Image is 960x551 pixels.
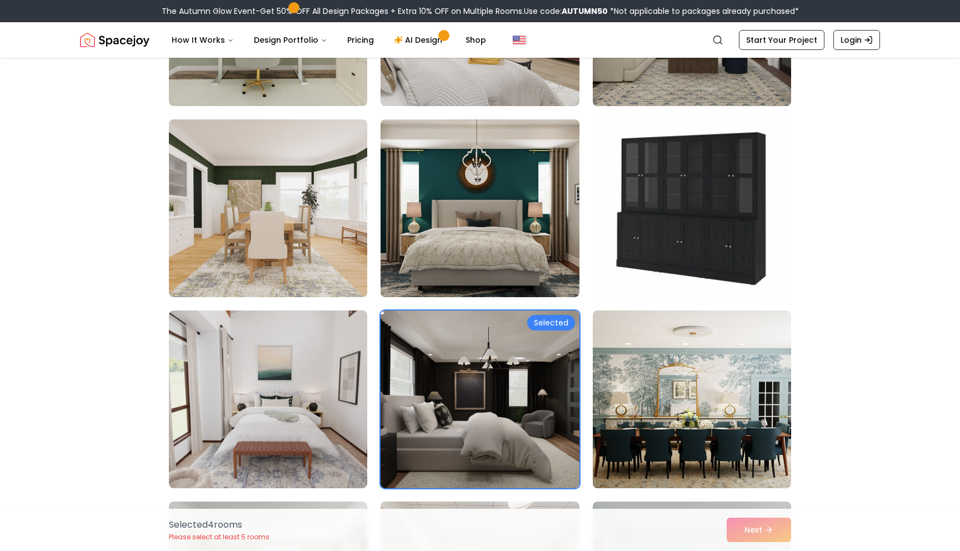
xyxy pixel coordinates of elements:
[80,29,149,51] img: Spacejoy Logo
[524,6,608,17] span: Use code:
[381,310,579,488] img: Room room-14
[162,6,799,17] div: The Autumn Glow Event-Get 50% OFF All Design Packages + Extra 10% OFF on Multiple Rooms.
[833,30,880,50] a: Login
[385,29,454,51] a: AI Design
[163,29,243,51] button: How It Works
[739,30,824,50] a: Start Your Project
[169,119,367,297] img: Room room-10
[163,29,495,51] nav: Main
[169,533,269,542] p: Please select at least 5 rooms
[80,22,880,58] nav: Global
[513,33,526,47] img: United States
[562,6,608,17] b: AUTUMN50
[169,518,269,532] p: Selected 4 room s
[381,119,579,297] img: Room room-11
[80,29,149,51] a: Spacejoy
[169,310,367,488] img: Room room-13
[593,310,791,488] img: Room room-15
[338,29,383,51] a: Pricing
[588,115,796,302] img: Room room-12
[457,29,495,51] a: Shop
[245,29,336,51] button: Design Portfolio
[608,6,799,17] span: *Not applicable to packages already purchased*
[527,315,575,330] div: Selected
